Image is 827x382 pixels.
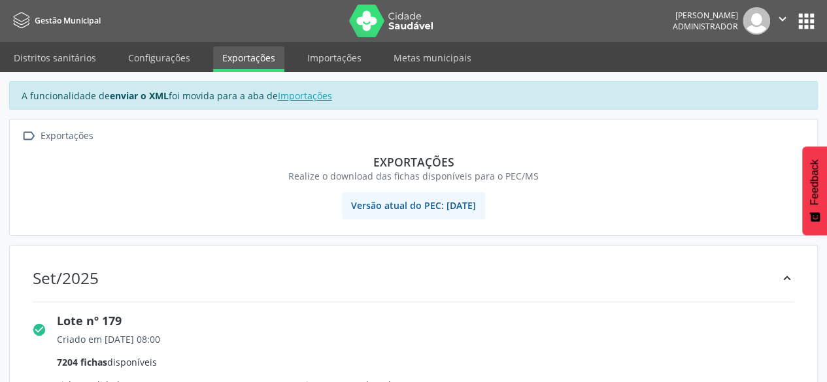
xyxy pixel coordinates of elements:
div: [PERSON_NAME] [673,10,738,21]
span: Feedback [809,159,820,205]
i: check_circle [32,323,46,337]
a: Importações [298,46,371,69]
div: Exportações [38,127,95,146]
span: Administrador [673,21,738,32]
a: Configurações [119,46,199,69]
span: Gestão Municipal [35,15,101,26]
img: img [743,7,770,35]
a: Exportações [213,46,284,72]
div: Set/2025 [33,268,99,287]
div: Criado em [DATE] 08:00 [57,332,806,346]
a: Metas municipais [384,46,481,69]
strong: enviar o XML [110,89,169,102]
i:  [775,12,790,26]
a:  Exportações [19,127,95,146]
button:  [770,7,795,35]
span: 7204 fichas [57,356,107,368]
i: keyboard_arrow_up [780,271,794,285]
a: Distritos sanitários [5,46,105,69]
div: Realize o download das fichas disponíveis para o PEC/MS [28,169,799,183]
a: Importações [278,89,332,102]
i:  [19,127,38,146]
div: Exportações [28,155,799,169]
span: Versão atual do PEC: [DATE] [342,192,485,219]
button: Feedback - Mostrar pesquisa [802,146,827,235]
div: Lote nº 179 [57,312,806,330]
div: disponíveis [57,355,806,369]
a: Gestão Municipal [9,10,101,31]
button: apps [795,10,818,33]
div: A funcionalidade de foi movida para a aba de [9,81,818,110]
div: keyboard_arrow_up [780,268,794,287]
